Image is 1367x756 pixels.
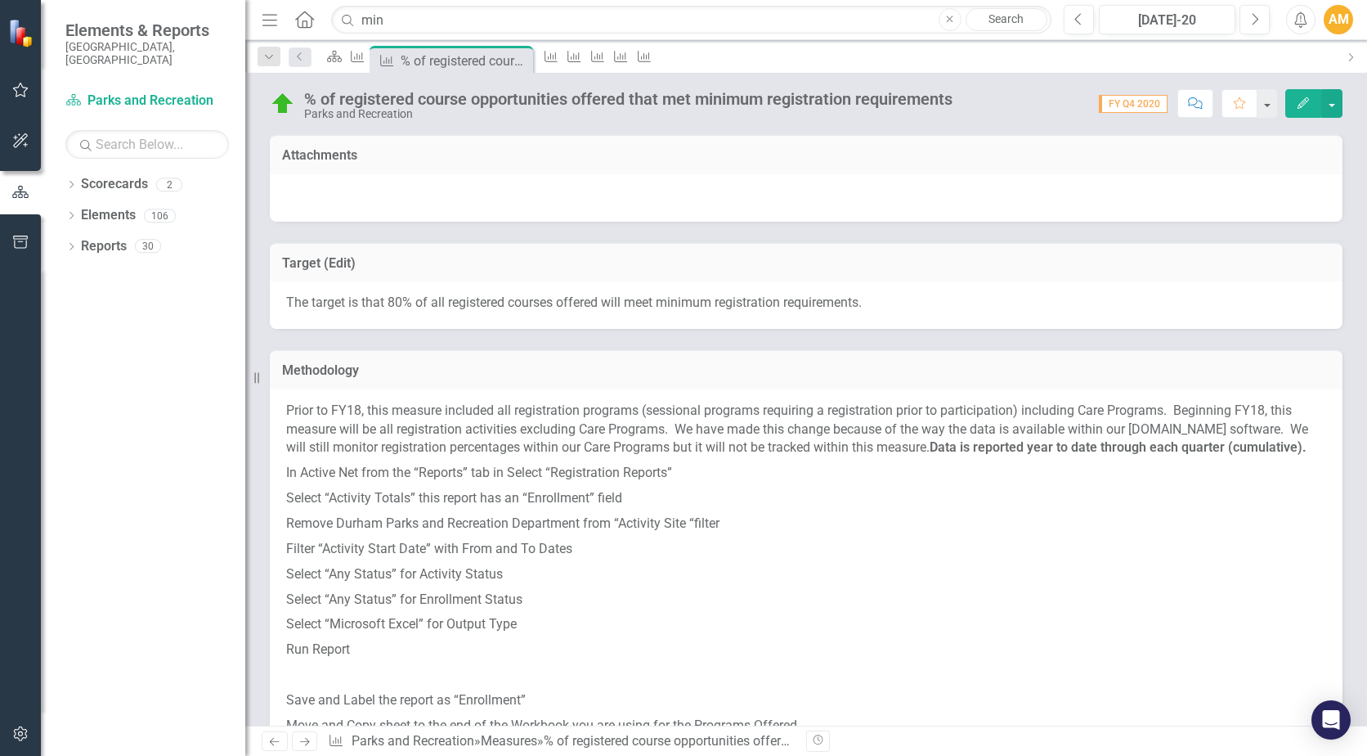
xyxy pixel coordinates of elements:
a: Scorecards [81,175,148,194]
p: Remove Durham Parks and Recreation Department from “Activity Site “filter [286,511,1326,537]
div: 2 [156,178,182,191]
a: Measures [481,733,537,749]
p: Prior to FY18, this measure included all registration programs (sessional programs requiring a re... [286,402,1326,461]
a: Parks and Recreation [65,92,229,110]
img: On Target [270,91,296,117]
div: Parks and Recreation [304,108,952,120]
span: FY Q4 2020 [1099,95,1168,113]
a: Elements [81,206,136,225]
div: 106 [144,209,176,223]
button: AM [1324,5,1353,34]
h3: Methodology [282,363,1330,378]
p: Filter “Activity Start Date” with From and To Dates [286,537,1326,562]
div: » » [328,732,794,751]
p: Select “Any Status” for Activity Status [286,562,1326,587]
p: Select “Any Status” for Enrollment Status [286,587,1326,613]
strong: Data is reported year to date through each quarter (cumulative). [930,439,1306,455]
img: ClearPoint Strategy [8,19,37,47]
p: Run Report [286,637,1326,663]
a: Search [966,8,1047,31]
p: Move and Copy sheet to the end of the Workbook you are using for the Programs Offered. [286,713,1326,739]
div: % of registered course opportunities offered that met minimum registration requirements [304,90,952,108]
div: % of registered course opportunities offered that met minimum registration requirements [544,733,1052,749]
h3: Attachments [282,148,1330,163]
span: Elements & Reports [65,20,229,40]
a: Reports [81,237,127,256]
p: Save and Label the report as “Enrollment” [286,688,1326,713]
h3: Target (Edit) [282,256,1330,271]
div: 30 [135,240,161,254]
small: [GEOGRAPHIC_DATA], [GEOGRAPHIC_DATA] [65,40,229,67]
p: Select “Activity Totals” this report has an “Enrollment” field [286,486,1326,511]
input: Search ClearPoint... [331,6,1051,34]
button: [DATE]-20 [1099,5,1235,34]
a: Parks and Recreation [352,733,474,749]
div: Open Intercom Messenger [1311,700,1351,740]
input: Search Below... [65,130,229,159]
span: The target is that 80% of all registered courses offered will meet minimum registration requireme... [286,295,862,310]
div: [DATE]-20 [1105,11,1230,30]
div: % of registered course opportunities offered that met minimum registration requirements [401,51,529,71]
p: Select “Microsoft Excel” for Output Type [286,612,1326,637]
span: In Active Net from the “Reports” tab in Select “Registration Reports” [286,465,672,480]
